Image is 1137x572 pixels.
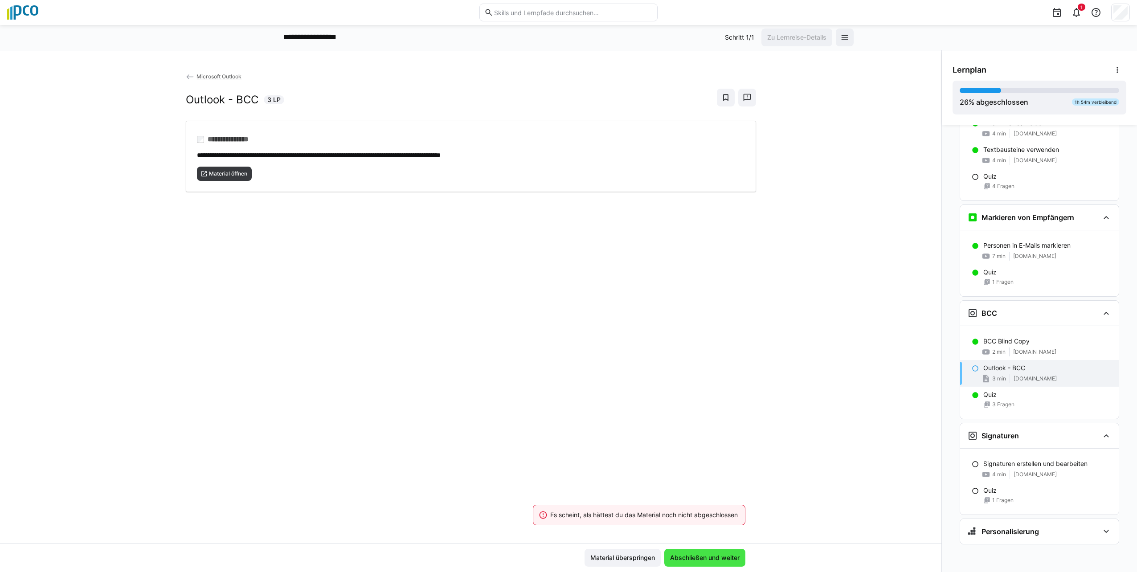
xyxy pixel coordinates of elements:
span: [DOMAIN_NAME] [1014,471,1057,478]
span: 1 [1080,4,1083,10]
h3: Personalisierung [982,527,1039,536]
span: 3 Fragen [992,401,1014,408]
p: Schritt 1/1 [725,33,754,42]
button: Zu Lernreise-Details [761,29,832,46]
span: 26 [960,98,969,106]
div: 1h 54m verbleibend [1072,98,1119,106]
button: Material überspringen [585,549,661,567]
span: 4 Fragen [992,183,1014,190]
span: 2 min [992,348,1006,355]
span: 4 min [992,471,1006,478]
span: [DOMAIN_NAME] [1014,130,1057,137]
p: Quiz [983,172,997,181]
p: Quiz [983,486,997,495]
span: Abschließen und weiter [669,553,741,562]
button: Material öffnen [197,167,252,181]
p: Signaturen erstellen und bearbeiten [983,459,1088,468]
h3: Signaturen [982,431,1019,440]
span: 4 min [992,130,1006,137]
span: 3 LP [267,95,281,104]
h2: Outlook - BCC [186,93,258,106]
div: % abgeschlossen [960,97,1028,107]
a: Microsoft Outlook [186,73,242,80]
span: 1 Fragen [992,497,1014,504]
span: 1 Fragen [992,278,1014,286]
h3: BCC [982,309,997,318]
span: [DOMAIN_NAME] [1013,253,1056,260]
span: 3 min [992,375,1006,382]
span: Zu Lernreise-Details [766,33,828,42]
span: [DOMAIN_NAME] [1013,348,1056,355]
p: BCC Blind Copy [983,337,1030,346]
p: Textbausteine verwenden [983,145,1059,154]
span: 4 min [992,157,1006,164]
span: Material öffnen [208,170,248,177]
span: 7 min [992,253,1006,260]
span: [DOMAIN_NAME] [1014,375,1057,382]
span: Material überspringen [589,553,656,562]
span: [DOMAIN_NAME] [1014,157,1057,164]
input: Skills und Lernpfade durchsuchen… [493,8,653,16]
span: Microsoft Outlook [196,73,241,80]
button: Abschließen und weiter [664,549,745,567]
p: Quiz [983,268,997,277]
p: Personen in E-Mails markieren [983,241,1071,250]
span: Lernplan [953,65,986,75]
p: Outlook - BCC [983,364,1025,372]
div: Es scheint, als hättest du das Material noch nicht abgeschlossen [550,511,738,519]
h3: Markieren von Empfängern [982,213,1074,222]
p: Quiz [983,390,997,399]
